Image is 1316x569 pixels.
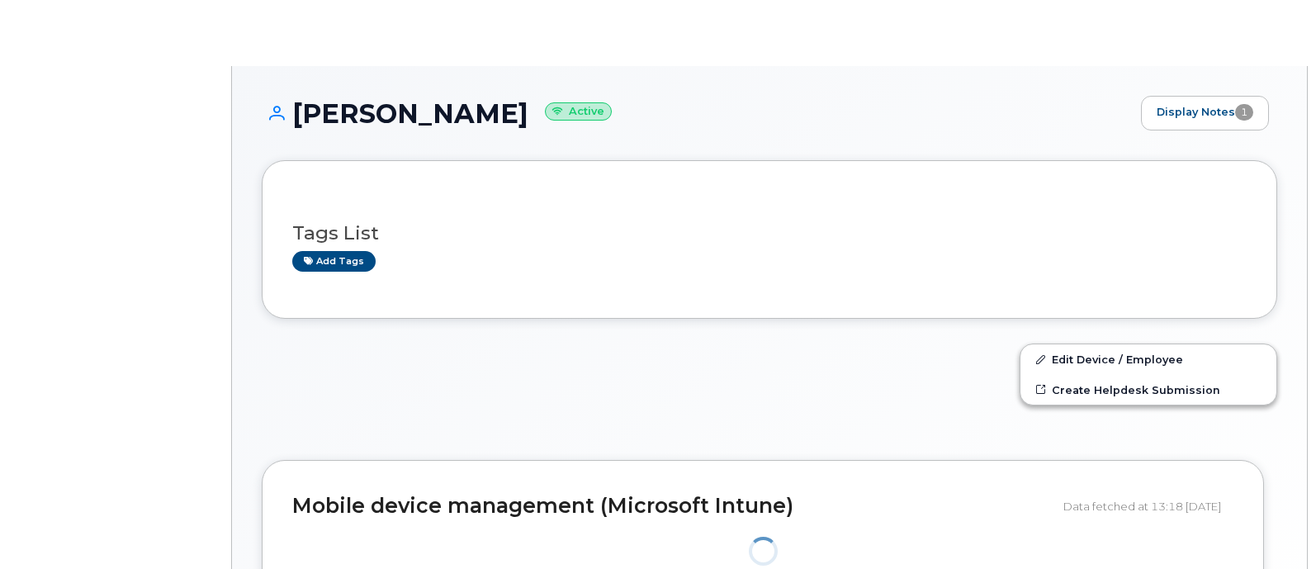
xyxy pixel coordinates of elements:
a: Edit Device / Employee [1020,344,1276,374]
h3: Tags List [292,223,1247,244]
small: Active [545,102,612,121]
span: 1 [1235,104,1253,121]
h2: Mobile device management (Microsoft Intune) [292,495,1051,518]
a: Add tags [292,251,376,272]
a: Create Helpdesk Submission [1020,375,1276,405]
a: Display Notes1 [1141,96,1269,130]
div: Data fetched at 13:18 [DATE] [1063,491,1233,522]
h1: [PERSON_NAME] [262,99,1133,128]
